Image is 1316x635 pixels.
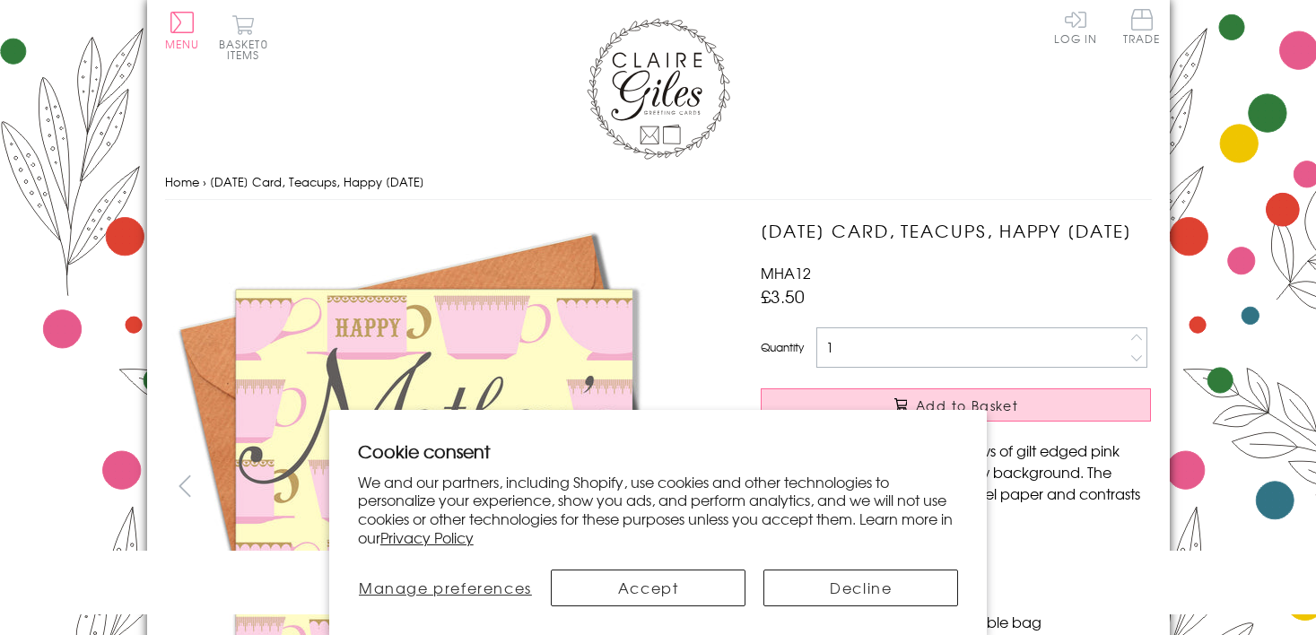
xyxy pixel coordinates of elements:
[1123,9,1161,44] span: Trade
[761,262,811,283] span: MHA12
[165,164,1152,201] nav: breadcrumbs
[761,283,805,309] span: £3.50
[219,14,268,60] button: Basket0 items
[203,173,206,190] span: ›
[165,36,200,52] span: Menu
[916,396,1018,414] span: Add to Basket
[165,465,205,506] button: prev
[227,36,268,63] span: 0 items
[358,439,959,464] h2: Cookie consent
[165,12,200,49] button: Menu
[587,18,730,160] img: Claire Giles Greetings Cards
[210,173,424,190] span: [DATE] Card, Teacups, Happy [DATE]
[165,173,199,190] a: Home
[551,570,745,606] button: Accept
[761,218,1151,244] h1: [DATE] Card, Teacups, Happy [DATE]
[359,577,532,598] span: Manage preferences
[763,570,958,606] button: Decline
[1054,9,1097,44] a: Log In
[380,526,474,548] a: Privacy Policy
[761,388,1151,422] button: Add to Basket
[1123,9,1161,48] a: Trade
[358,570,533,606] button: Manage preferences
[761,339,804,355] label: Quantity
[358,473,959,547] p: We and our partners, including Shopify, use cookies and other technologies to personalize your ex...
